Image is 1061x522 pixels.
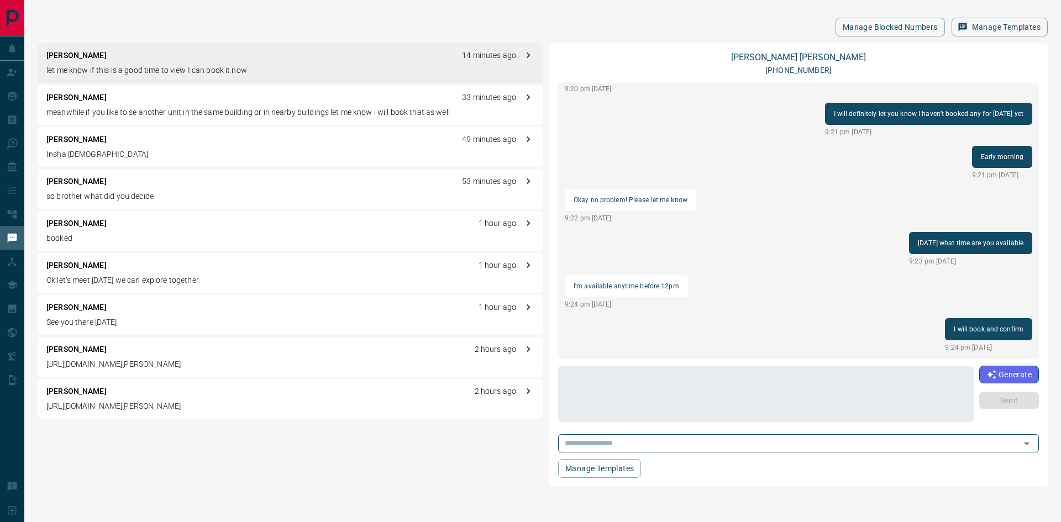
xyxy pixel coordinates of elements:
p: [PERSON_NAME] [46,92,107,103]
p: Okay no problem! Please let me know [574,193,687,207]
p: 9:21 pm [DATE] [825,127,1032,137]
p: See you there [DATE] [46,317,534,328]
p: 9:23 pm [DATE] [909,256,1032,266]
p: let me know if this is a good time to view I can book it now [46,65,534,76]
p: Early morning [981,150,1023,164]
p: 53 minutes ago [462,176,516,187]
p: [PERSON_NAME] [46,260,107,271]
p: [URL][DOMAIN_NAME][PERSON_NAME] [46,400,534,412]
p: 14 minutes ago [462,50,516,61]
p: 1 hour ago [479,260,516,271]
p: I'm available anytime before 12pm [574,280,679,293]
p: 9:24 pm [DATE] [565,299,688,309]
p: Ok let’s meet [DATE] we can explore together [46,275,534,286]
p: 9:22 pm [DATE] [565,213,696,223]
p: [PERSON_NAME] [46,302,107,313]
p: [PERSON_NAME] [46,344,107,355]
p: [PERSON_NAME] [46,50,107,61]
p: meanwhile if you like to se another unit in the same building or in nearby buildings let me know ... [46,107,534,118]
p: booked [46,233,534,244]
p: [PERSON_NAME] [46,134,107,145]
p: 49 minutes ago [462,134,516,145]
p: [PERSON_NAME] [46,218,107,229]
p: 9:21 pm [DATE] [972,170,1032,180]
p: 33 minutes ago [462,92,516,103]
button: Manage Blocked Numbers [836,18,945,36]
p: 1 hour ago [479,302,516,313]
p: [PERSON_NAME] [46,386,107,397]
p: 1 hour ago [479,218,516,229]
p: [URL][DOMAIN_NAME][PERSON_NAME] [46,358,534,370]
p: [PHONE_NUMBER] [765,65,832,76]
button: Generate [979,366,1039,383]
p: 2 hours ago [475,386,516,397]
button: Manage Templates [558,459,641,478]
p: I will definitely let you know I haven’t booked any for [DATE] yet [834,107,1023,120]
p: so brother what did you decide [46,191,534,202]
p: 2 hours ago [475,344,516,355]
p: 9:20 pm [DATE] [565,84,740,94]
p: I will book and confirm [954,323,1023,336]
p: Insha [DEMOGRAPHIC_DATA] [46,149,534,160]
button: Manage Templates [952,18,1048,36]
p: 9:24 pm [DATE] [945,342,1032,352]
a: [PERSON_NAME] [PERSON_NAME] [731,52,866,62]
button: Open [1019,436,1034,451]
p: [PERSON_NAME] [46,176,107,187]
p: [DATE] what time are you available [918,236,1023,250]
